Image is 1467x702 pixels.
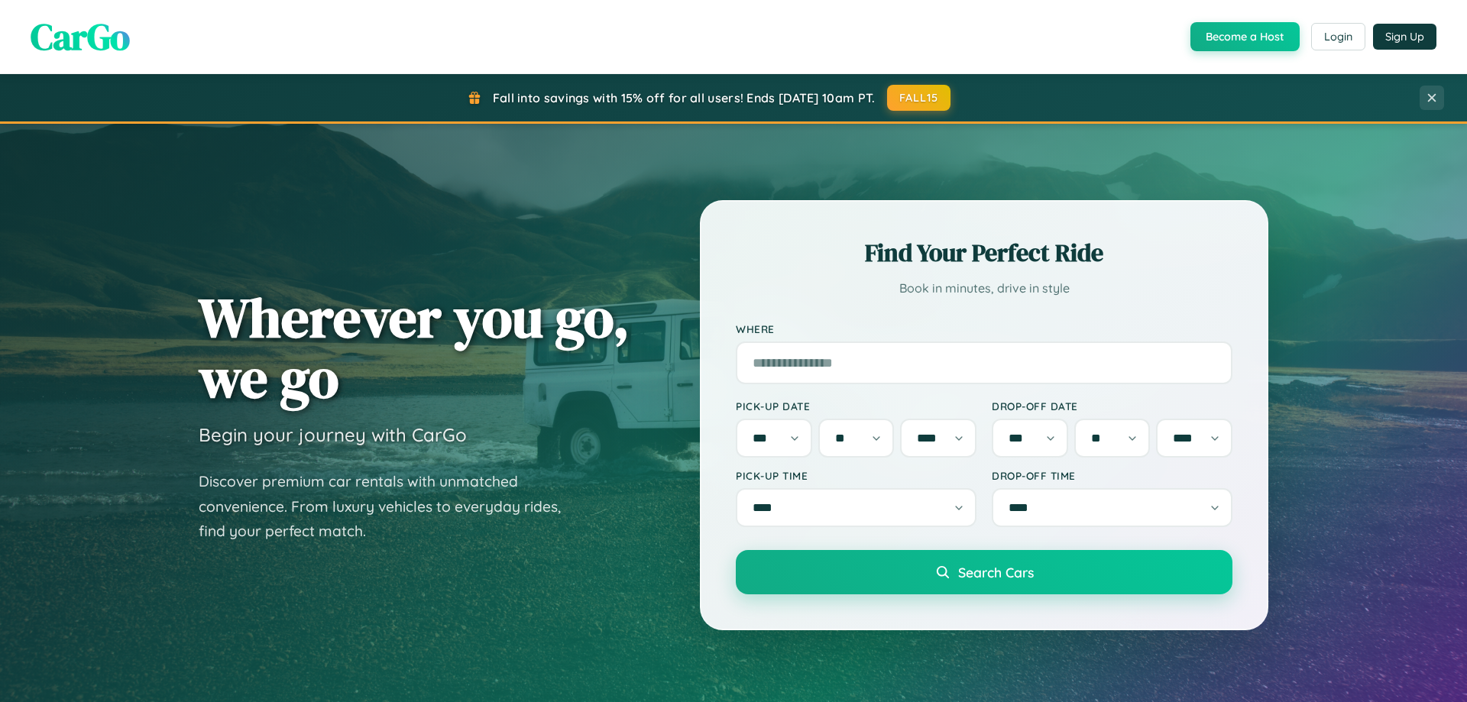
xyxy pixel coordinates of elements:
button: Login [1311,23,1365,50]
button: Become a Host [1190,22,1300,51]
p: Discover premium car rentals with unmatched convenience. From luxury vehicles to everyday rides, ... [199,469,581,544]
button: Search Cars [736,550,1232,594]
span: Search Cars [958,564,1034,581]
label: Drop-off Date [992,400,1232,412]
p: Book in minutes, drive in style [736,277,1232,299]
label: Pick-up Time [736,469,976,482]
label: Where [736,322,1232,335]
button: FALL15 [887,85,951,111]
label: Pick-up Date [736,400,976,412]
h1: Wherever you go, we go [199,287,630,408]
span: CarGo [31,11,130,62]
h3: Begin your journey with CarGo [199,423,467,446]
label: Drop-off Time [992,469,1232,482]
span: Fall into savings with 15% off for all users! Ends [DATE] 10am PT. [493,90,876,105]
button: Sign Up [1373,24,1436,50]
h2: Find Your Perfect Ride [736,236,1232,270]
